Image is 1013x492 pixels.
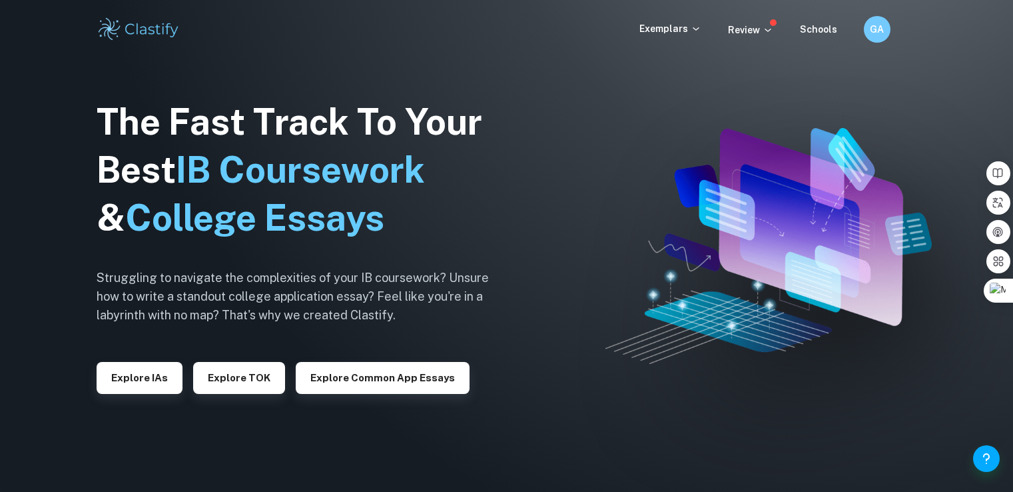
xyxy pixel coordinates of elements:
[728,23,773,37] p: Review
[869,22,884,37] h6: GA
[605,128,932,364] img: Clastify hero
[296,362,470,394] button: Explore Common App essays
[296,371,470,383] a: Explore Common App essays
[800,24,837,35] a: Schools
[97,362,182,394] button: Explore IAs
[97,269,509,325] h6: Struggling to navigate the complexities of your IB coursework? Unsure how to write a standout col...
[639,21,701,36] p: Exemplars
[973,445,1000,472] button: Help and Feedback
[97,371,182,383] a: Explore IAs
[176,149,425,191] span: IB Coursework
[97,98,509,242] h1: The Fast Track To Your Best &
[97,16,181,43] img: Clastify logo
[864,16,890,43] button: GA
[125,197,384,239] span: College Essays
[193,362,285,394] button: Explore TOK
[193,371,285,383] a: Explore TOK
